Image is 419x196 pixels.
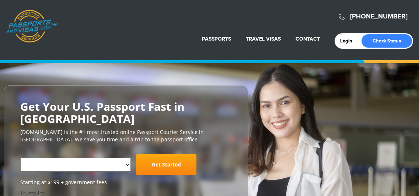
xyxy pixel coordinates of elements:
a: Contact [296,36,320,42]
span: Starting at $199 + government fees [20,179,231,186]
h2: Get Your U.S. Passport Fast in [GEOGRAPHIC_DATA] [20,100,231,125]
a: Get Started [136,154,196,175]
a: [PHONE_NUMBER] [350,13,408,21]
a: Passports [202,36,231,42]
p: [DOMAIN_NAME] is the #1 most trusted online Passport Courier Service in [GEOGRAPHIC_DATA]. We sav... [20,128,231,143]
a: Check Status [362,34,412,48]
a: Login [340,38,357,44]
a: Travel Visas [246,36,281,42]
a: Passports & [DOMAIN_NAME] [6,10,58,43]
